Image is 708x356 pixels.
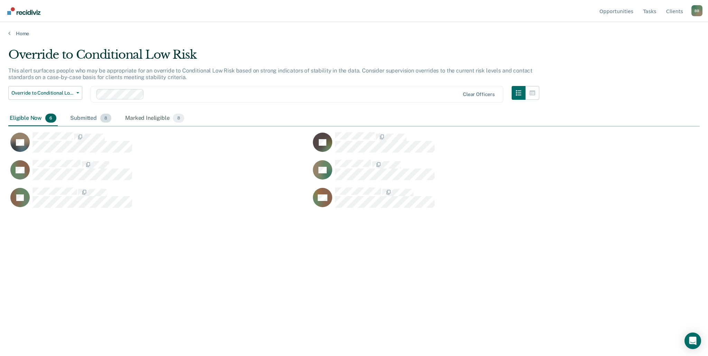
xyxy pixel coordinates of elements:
span: Override to Conditional Low Risk [11,90,74,96]
div: CaseloadOpportunityCell-87841 [8,160,311,187]
div: Eligible Now6 [8,111,58,126]
div: Clear officers [463,92,495,97]
div: Open Intercom Messenger [684,333,701,349]
img: Recidiviz [7,7,40,15]
div: Submitted8 [69,111,113,126]
div: CaseloadOpportunityCell-217893 [8,132,311,160]
div: CaseloadOpportunityCell-55537 [311,160,613,187]
div: CaseloadOpportunityCell-88706 [8,187,311,215]
div: B B [691,5,702,16]
div: Marked Ineligible8 [124,111,186,126]
div: CaseloadOpportunityCell-218945 [311,187,613,215]
span: 8 [100,114,111,123]
button: Profile dropdown button [691,5,702,16]
button: Override to Conditional Low Risk [8,86,82,100]
span: 6 [45,114,56,123]
p: This alert surfaces people who may be appropriate for an override to Conditional Low Risk based o... [8,67,532,80]
div: CaseloadOpportunityCell-216970 [311,132,613,160]
a: Home [8,30,700,37]
span: 8 [173,114,184,123]
div: Override to Conditional Low Risk [8,48,539,67]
